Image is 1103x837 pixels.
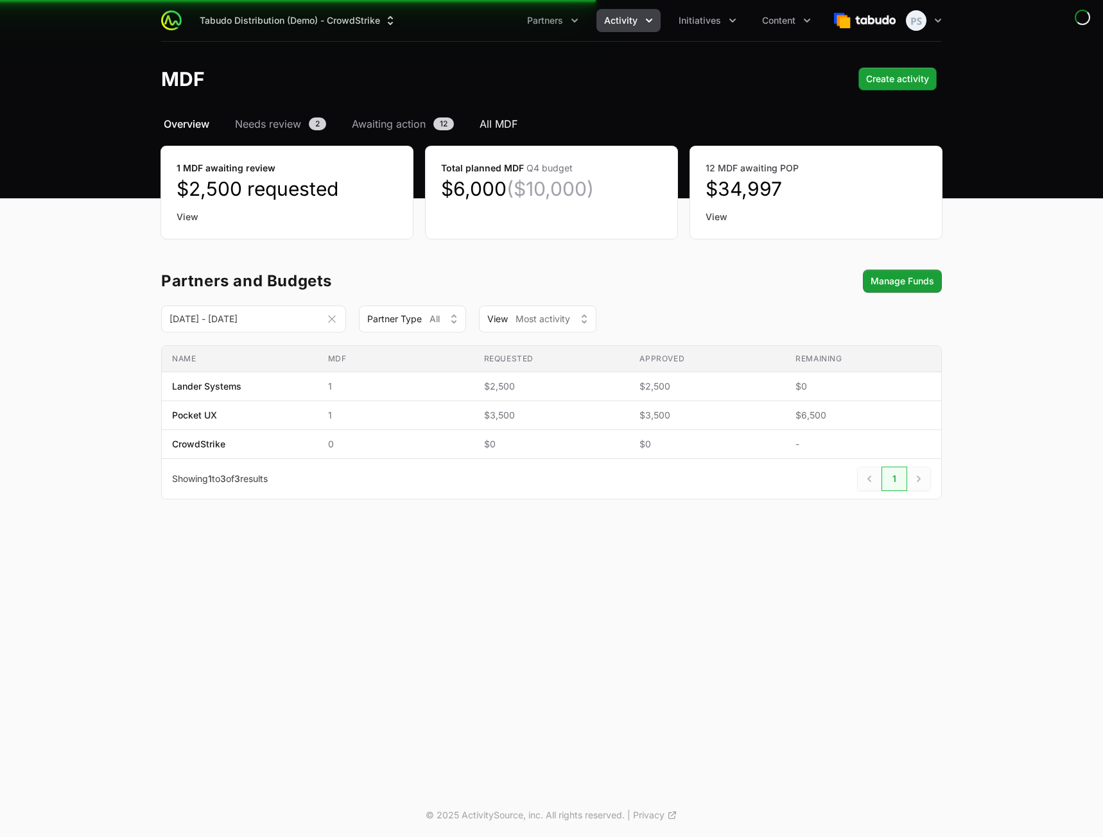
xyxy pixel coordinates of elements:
div: Primary actions [858,67,937,91]
span: | [627,809,630,822]
img: Peter Spillane [906,10,926,31]
button: Manage Funds [863,270,942,293]
span: Most activity [516,313,570,325]
th: Approved [629,346,785,372]
span: $3,500 [484,409,620,422]
div: Partner Type filter [359,306,466,332]
span: $3,500 [639,409,775,422]
span: All [430,313,440,325]
a: Needs review2 [232,116,329,132]
span: $6,500 [795,409,931,422]
button: Content [754,9,819,32]
a: View [706,211,926,223]
span: Partner Type [367,313,422,325]
button: Partner TypeAll [359,306,466,332]
button: Tabudo Distribution (Demo) - CrowdStrike [192,9,404,32]
th: Name [162,346,318,372]
span: Overview [164,116,209,132]
span: 3 [220,473,226,484]
span: $0 [795,380,931,393]
span: ($10,000) [507,177,594,200]
a: Privacy [633,809,677,822]
th: MDF [318,346,474,372]
div: Activity menu [596,9,661,32]
span: - [795,438,931,451]
button: Initiatives [671,9,744,32]
span: Pocket UX [172,409,217,422]
button: Create activity [858,67,937,91]
div: Content menu [754,9,819,32]
span: CrowdStrike [172,438,225,451]
a: View [177,211,397,223]
span: 1 [328,409,464,422]
span: 12 [433,117,454,130]
div: Secondary actions [863,270,942,293]
a: 1 [882,467,907,491]
div: Initiatives menu [671,9,744,32]
div: Main navigation [182,9,819,32]
div: Supplier switch menu [192,9,404,32]
div: Partners menu [519,9,586,32]
span: $2,500 [484,380,620,393]
span: Content [762,14,795,27]
th: Requested [474,346,630,372]
span: Create activity [866,71,929,87]
div: Date range picker [161,311,346,327]
span: Activity [604,14,638,27]
button: ViewMost activity [479,306,596,332]
input: DD MMM YYYY - DD MMM YYYY [161,306,346,332]
span: $2,500 [639,380,775,393]
dt: 12 MDF awaiting POP [706,162,926,175]
span: 0 [328,438,464,451]
span: All MDF [480,116,517,132]
h3: Partners and Budgets [161,273,332,289]
p: © 2025 ActivitySource, inc. All rights reserved. [426,809,625,822]
a: Overview [161,116,212,132]
span: 3 [234,473,240,484]
dd: $34,997 [706,177,926,200]
span: Lander Systems [172,380,241,393]
p: Showing to of results [172,472,268,485]
div: View Type filter [479,306,596,332]
span: $0 [639,438,775,451]
span: Manage Funds [871,273,934,289]
span: Needs review [235,116,301,132]
span: Q4 budget [526,162,573,173]
span: Partners [527,14,563,27]
span: Awaiting action [352,116,426,132]
span: $0 [484,438,620,451]
section: MDF overview filters [161,306,942,332]
a: All MDF [477,116,520,132]
dt: Total planned MDF [441,162,662,175]
img: Tabudo Distribution (Demo) [834,8,896,33]
nav: MDF navigation [161,116,942,132]
button: Activity [596,9,661,32]
dt: 1 MDF awaiting review [177,162,397,175]
span: 1 [328,380,464,393]
h1: MDF [161,67,205,91]
span: View [487,313,508,325]
dd: $2,500 requested [177,177,397,200]
dd: $6,000 [441,177,662,200]
th: Remaining [785,346,941,372]
span: 1 [208,473,212,484]
a: Awaiting action12 [349,116,456,132]
span: 2 [309,117,326,130]
span: Initiatives [679,14,721,27]
img: ActivitySource [161,10,182,31]
button: Partners [519,9,586,32]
